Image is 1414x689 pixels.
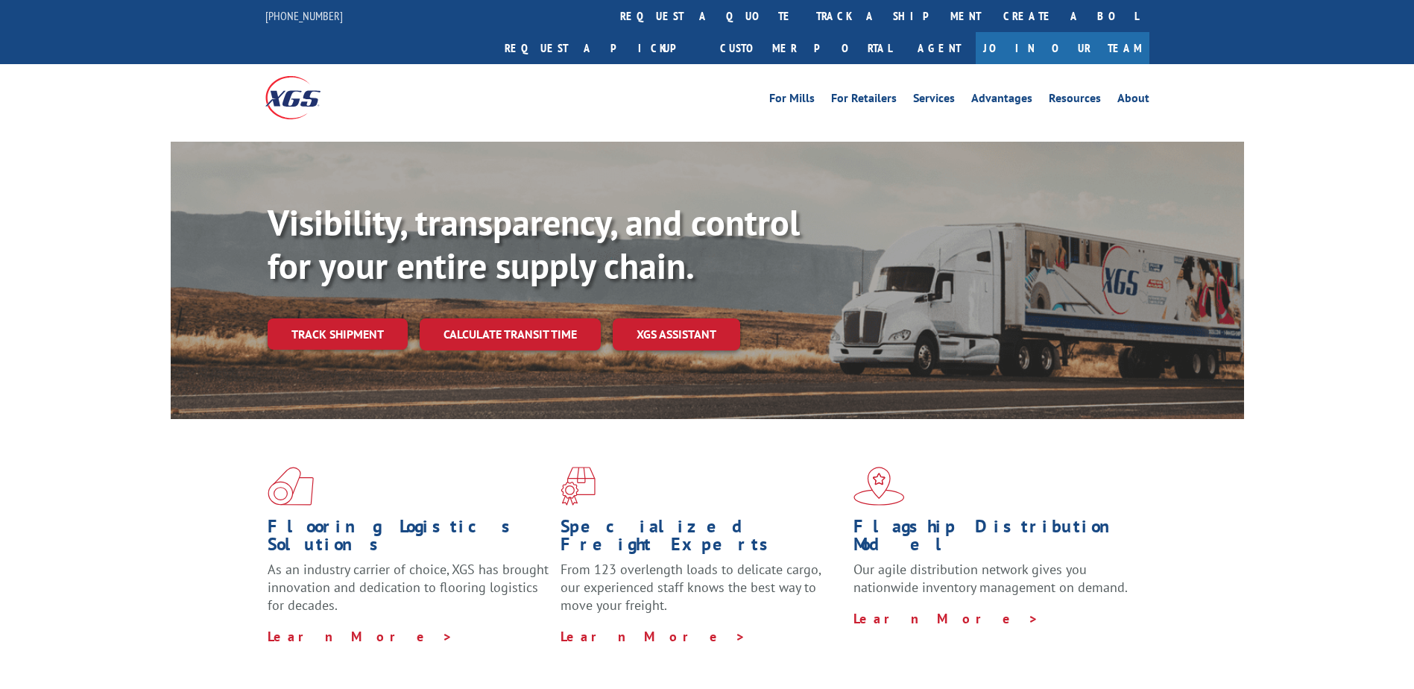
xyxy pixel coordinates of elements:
span: As an industry carrier of choice, XGS has brought innovation and dedication to flooring logistics... [268,561,549,614]
img: xgs-icon-total-supply-chain-intelligence-red [268,467,314,506]
h1: Flooring Logistics Solutions [268,517,549,561]
a: Advantages [971,92,1032,109]
a: Request a pickup [493,32,709,64]
a: About [1117,92,1149,109]
a: Calculate transit time [420,318,601,350]
a: Join Our Team [976,32,1149,64]
a: Learn More > [561,628,746,645]
a: For Mills [769,92,815,109]
a: Learn More > [853,610,1039,627]
a: XGS ASSISTANT [613,318,740,350]
a: For Retailers [831,92,897,109]
a: Track shipment [268,318,408,350]
img: xgs-icon-flagship-distribution-model-red [853,467,905,506]
b: Visibility, transparency, and control for your entire supply chain. [268,199,800,289]
a: Resources [1049,92,1101,109]
a: Learn More > [268,628,453,645]
h1: Flagship Distribution Model [853,517,1135,561]
img: xgs-icon-focused-on-flooring-red [561,467,596,506]
a: Agent [903,32,976,64]
a: Services [913,92,955,109]
p: From 123 overlength loads to delicate cargo, our experienced staff knows the best way to move you... [561,561,842,627]
a: Customer Portal [709,32,903,64]
span: Our agile distribution network gives you nationwide inventory management on demand. [853,561,1128,596]
h1: Specialized Freight Experts [561,517,842,561]
a: [PHONE_NUMBER] [265,8,343,23]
